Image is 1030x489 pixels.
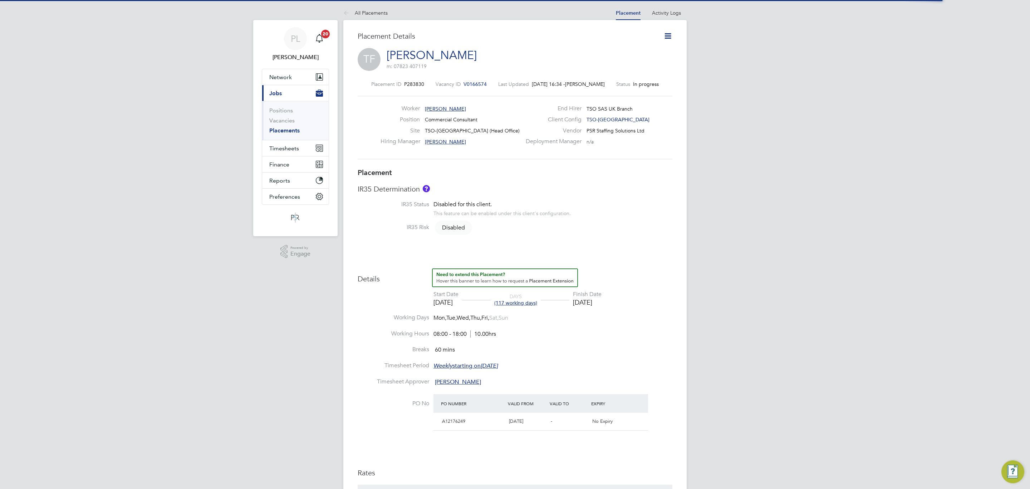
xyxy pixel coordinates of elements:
div: DAYS [491,293,541,306]
span: TSO-[GEOGRAPHIC_DATA] [587,116,649,123]
button: Preferences [262,189,329,204]
span: Timesheets [269,145,299,152]
label: Timesheet Period [358,362,429,369]
a: PL[PERSON_NAME] [262,27,329,62]
span: Tue, [446,314,457,321]
b: Placement [358,168,392,177]
label: Working Hours [358,330,429,338]
button: How to extend a Placement? [432,268,578,287]
label: Hiring Manager [381,138,420,145]
span: P283830 [404,81,424,87]
label: Position [381,116,420,124]
span: TF [358,48,381,71]
span: [PERSON_NAME] [435,378,481,386]
button: Reports [262,173,329,188]
div: Start Date [433,291,458,298]
nav: Main navigation [253,20,338,236]
span: TSO SAS UK Branch [587,106,633,112]
h3: Placement Details [358,32,653,41]
span: Mon, [433,314,446,321]
span: Sun [499,314,508,321]
span: Powered by [290,245,310,251]
span: - [551,418,552,424]
h3: Details [358,268,672,284]
div: 08:00 - 18:00 [433,330,496,338]
span: starting on [433,362,498,369]
div: Finish Date [573,291,602,298]
button: Network [262,69,329,85]
label: Last Updated [498,81,529,87]
a: Go to home page [262,212,329,223]
label: Status [616,81,630,87]
span: Reports [269,177,290,184]
button: Engage Resource Center [1001,460,1024,483]
label: Vendor [521,127,582,135]
label: Placement ID [371,81,401,87]
a: 20 [312,27,327,50]
label: Client Config [521,116,582,124]
span: [PERSON_NAME] [425,106,466,112]
span: Thu, [470,314,481,321]
h3: IR35 Determination [358,184,672,194]
span: Network [269,74,292,81]
label: Site [381,127,420,135]
span: In progress [633,81,659,87]
em: Weekly [433,362,452,369]
div: Valid From [506,397,548,410]
label: IR35 Risk [358,224,429,231]
a: Placement [616,10,641,16]
button: About IR35 [423,185,430,192]
span: [DATE] [509,418,523,424]
button: Jobs [262,85,329,101]
div: Valid To [548,397,590,410]
div: PO Number [439,397,506,410]
span: Disabled [435,221,472,235]
span: Fri, [481,314,489,321]
a: Activity Logs [652,10,681,16]
label: IR35 Status [358,201,429,208]
span: Commercial Consultant [425,116,477,123]
span: [PERSON_NAME] [565,81,605,87]
em: [DATE] [481,362,498,369]
span: Engage [290,251,310,257]
span: m: 07823 407119 [387,63,427,69]
a: Placements [269,127,300,134]
h3: Rates [358,468,672,478]
span: n/a [587,139,594,145]
label: Worker [381,105,420,112]
span: A12176249 [442,418,465,424]
label: Vacancy ID [436,81,461,87]
div: Expiry [589,397,631,410]
label: Timesheet Approver [358,378,429,386]
div: [DATE] [433,298,458,306]
label: End Hirer [521,105,582,112]
span: PL [291,34,300,43]
span: 20 [321,30,330,38]
button: Finance [262,156,329,172]
span: 10.00hrs [470,330,496,338]
span: Wed, [457,314,470,321]
span: (117 working days) [494,300,537,306]
span: Sat, [489,314,499,321]
span: TSO-[GEOGRAPHIC_DATA] (Head Office) [425,127,520,134]
a: All Placements [343,10,388,16]
span: No Expiry [592,418,613,424]
a: [PERSON_NAME] [387,48,477,62]
span: Finance [269,161,289,168]
a: Powered byEngage [280,245,311,258]
span: PSR Staffing Solutions Ltd [587,127,644,134]
label: Deployment Manager [521,138,582,145]
div: Jobs [262,101,329,140]
a: Vacancies [269,117,295,124]
label: PO No [358,400,429,407]
span: Preferences [269,193,300,200]
a: Positions [269,107,293,114]
label: Working Days [358,314,429,321]
div: [DATE] [573,298,602,306]
span: 60 mins [435,346,455,353]
span: Paul Ledingham [262,53,329,62]
span: [DATE] 16:34 - [532,81,565,87]
div: This feature can be enabled under this client's configuration. [433,208,571,217]
span: Jobs [269,90,282,97]
img: psrsolutions-logo-retina.png [289,212,302,223]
